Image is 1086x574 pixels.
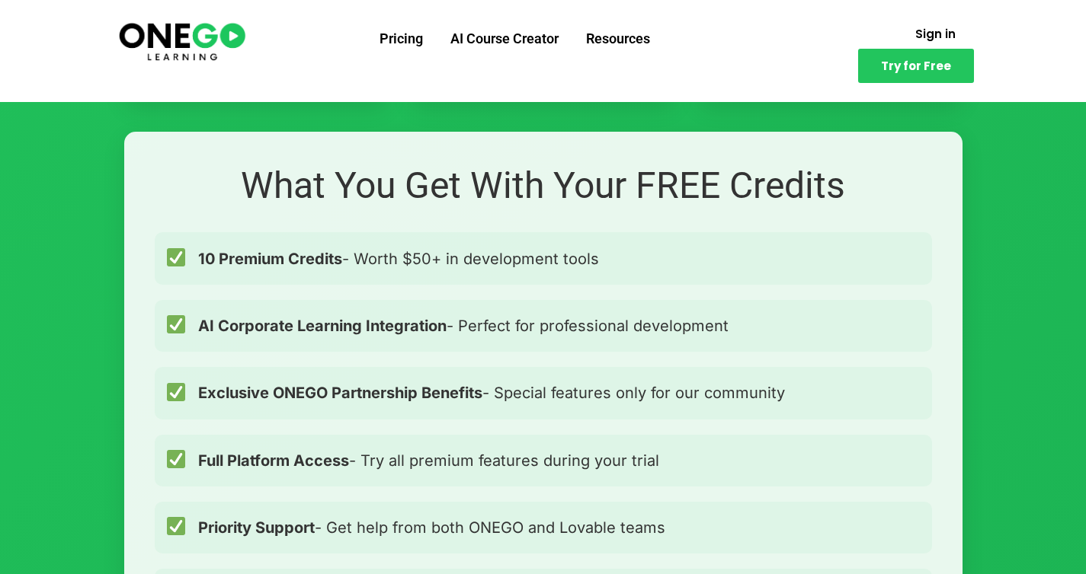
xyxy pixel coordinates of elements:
[198,515,665,540] span: - Get help from both ONEGO and Lovable teams
[167,383,185,401] img: ✅
[198,518,315,537] strong: Priority Support
[167,450,185,468] img: ✅
[198,317,447,335] strong: AI Corporate Learning Integration
[366,19,437,59] a: Pricing
[198,247,599,271] span: - Worth $50+ in development tools
[198,250,342,268] strong: 10 Premium Credits
[198,451,349,470] strong: Full Platform Access
[897,19,974,49] a: Sign in
[198,381,785,405] span: - Special features only for our community
[198,314,729,338] span: - Perfect for professional development
[437,19,572,59] a: AI Course Creator
[198,384,482,402] strong: Exclusive ONEGO Partnership Benefits
[167,248,185,266] img: ✅
[572,19,664,59] a: Resources
[881,60,951,72] span: Try for Free
[155,162,932,209] h2: What You Get With Your FREE Credits
[915,28,956,40] span: Sign in
[167,315,185,333] img: ✅
[198,448,659,473] span: - Try all premium features during your trial
[167,517,185,535] img: ✅
[858,49,974,83] a: Try for Free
